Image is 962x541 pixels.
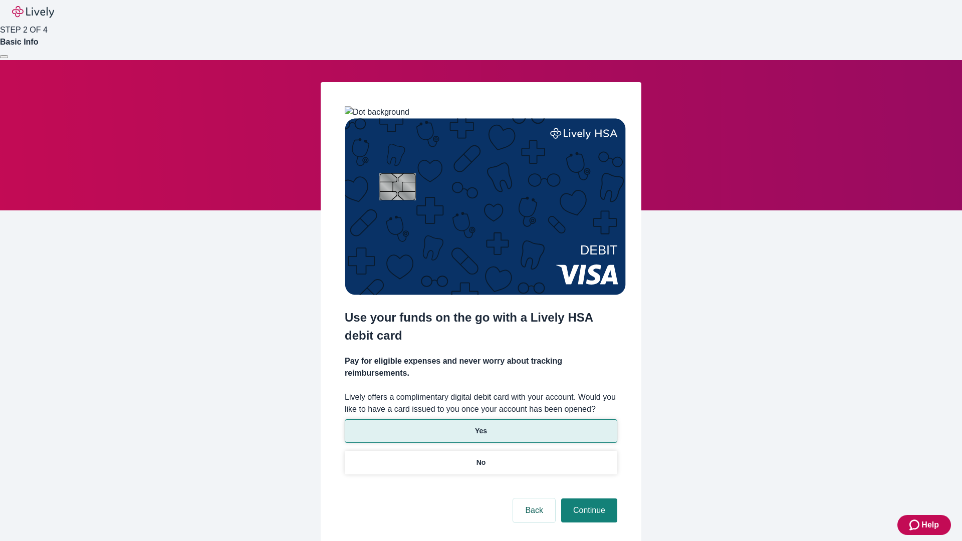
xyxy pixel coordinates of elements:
[12,6,54,18] img: Lively
[475,426,487,436] p: Yes
[345,106,409,118] img: Dot background
[345,451,617,474] button: No
[909,519,921,531] svg: Zendesk support icon
[561,498,617,522] button: Continue
[345,355,617,379] h4: Pay for eligible expenses and never worry about tracking reimbursements.
[345,419,617,443] button: Yes
[476,457,486,468] p: No
[345,118,626,295] img: Debit card
[513,498,555,522] button: Back
[921,519,939,531] span: Help
[897,515,951,535] button: Zendesk support iconHelp
[345,309,617,345] h2: Use your funds on the go with a Lively HSA debit card
[345,391,617,415] label: Lively offers a complimentary digital debit card with your account. Would you like to have a card...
